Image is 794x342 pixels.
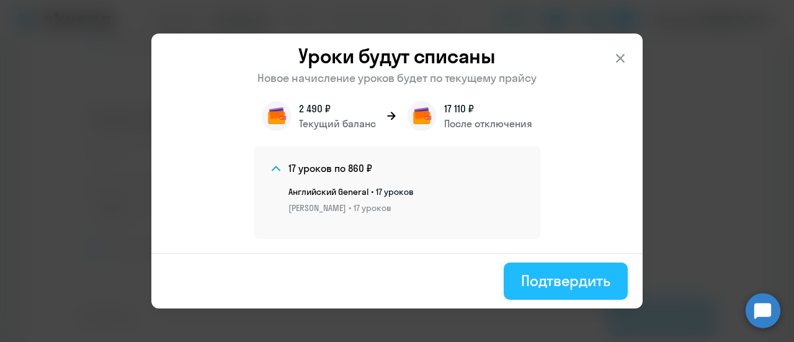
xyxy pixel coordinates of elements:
[371,186,373,197] span: •
[257,70,537,86] p: Новое начисление уроков будет по текущему прайсу
[298,43,495,68] h3: Уроки будут списаны
[354,202,391,214] span: 17 уроков
[349,202,351,214] span: •
[288,202,346,214] span: [PERSON_NAME]
[299,101,376,116] p: 2 490 ₽
[288,161,372,175] h4: 17 уроков по 860 ₽
[521,271,610,290] div: Подтвердить
[504,263,628,300] button: Подтвердить
[407,101,437,131] img: wallet.png
[288,186,368,197] p: Английский General
[299,116,376,131] p: Текущий баланс
[376,186,414,197] span: 17 уроков
[262,101,292,131] img: wallet.png
[444,116,532,131] p: После отключения
[444,101,532,116] p: 17 110 ₽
